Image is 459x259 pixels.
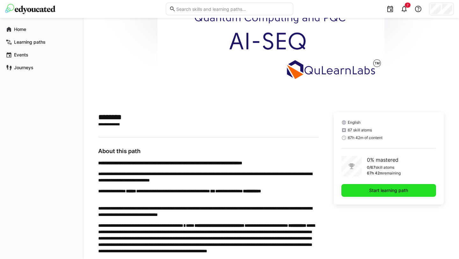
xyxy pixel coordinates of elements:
input: Search skills and learning paths… [176,6,290,12]
button: Start learning path [341,184,436,197]
span: Start learning path [368,187,409,194]
p: 67h 42m [367,171,383,176]
span: 67h 42m of content [348,135,382,140]
h3: About this path [98,148,318,155]
span: 7 [407,3,409,7]
span: English [348,120,361,125]
p: 0/67 [367,165,375,170]
p: skill atoms [375,165,394,170]
p: 0% mastered [367,156,401,164]
span: 67 skill atoms [348,128,372,133]
p: remaining [383,171,401,176]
